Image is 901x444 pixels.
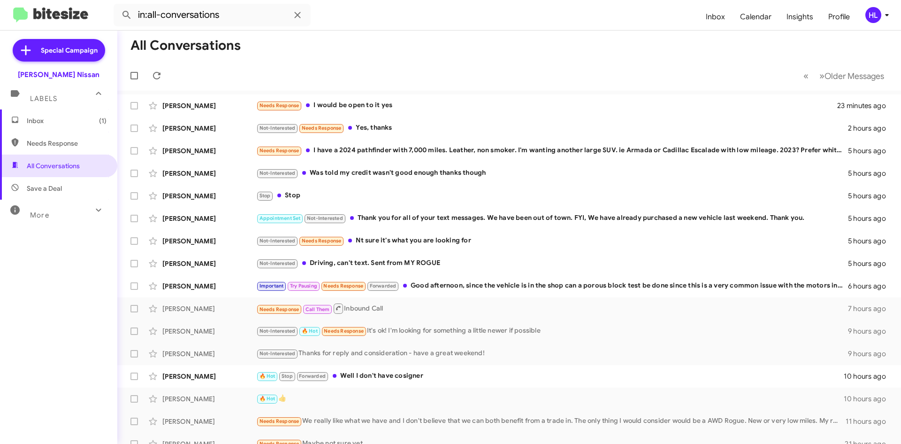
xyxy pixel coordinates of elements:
span: Needs Response [260,148,299,154]
div: Well I don't have cosigner [256,371,844,382]
div: HL [865,7,881,23]
span: Forwarded [297,372,328,381]
nav: Page navigation example [798,66,890,86]
div: 9 hours ago [848,327,893,336]
div: Thanks for reply and consideration - have a great weekend! [256,348,848,359]
span: Needs Response [302,125,342,131]
div: I have a 2024 pathfinder with 7,000 miles. Leather, non smoker. I'm wanting another large SUV. ie... [256,145,848,156]
button: HL [857,7,891,23]
a: Profile [821,3,857,31]
div: [PERSON_NAME] [162,372,256,381]
span: Not-Interested [307,215,343,221]
div: [PERSON_NAME] [162,327,256,336]
div: [PERSON_NAME] [162,281,256,291]
input: Search [114,4,311,26]
div: [PERSON_NAME] [162,259,256,268]
div: Was told my credit wasn't good enough thanks though [256,168,848,179]
span: Stop [282,373,293,379]
div: Yes, thanks [256,123,848,133]
div: [PERSON_NAME] [162,394,256,404]
div: Nt sure it's what you are looking for [256,235,848,246]
div: [PERSON_NAME] [162,191,256,201]
span: Needs Response [260,102,299,109]
span: Special Campaign [41,46,98,55]
div: 5 hours ago [848,191,893,201]
div: [PERSON_NAME] [162,124,256,133]
div: [PERSON_NAME] [162,101,256,110]
a: Special Campaign [13,39,105,62]
span: (1) [99,116,107,125]
h1: All Conversations [130,38,241,53]
span: Not-Interested [260,328,296,334]
div: 10 hours ago [844,394,893,404]
div: 23 minutes ago [837,101,893,110]
div: [PERSON_NAME] [162,169,256,178]
div: 10 hours ago [844,372,893,381]
div: [PERSON_NAME] [162,349,256,358]
span: Important [260,283,284,289]
button: Next [814,66,890,86]
div: It's ok! I'm looking for something a little newer if possible [256,326,848,336]
div: I would be open to it yes [256,100,837,111]
span: Not-Interested [260,260,296,266]
span: Labels [30,94,57,103]
div: 9 hours ago [848,349,893,358]
div: Good afternoon, since the vehicle is in the shop can a porous block test be done since this is a ... [256,280,848,291]
div: 7 hours ago [848,304,893,313]
span: 🔥 Hot [302,328,318,334]
div: [PERSON_NAME] [162,214,256,223]
div: [PERSON_NAME] Nissan [18,70,99,79]
span: Needs Response [260,306,299,312]
span: Stop [260,193,271,199]
div: 👍 [256,393,844,404]
span: Inbox [27,116,107,125]
span: « [803,70,809,82]
span: More [30,211,49,219]
span: Save a Deal [27,184,62,193]
div: 11 hours ago [846,417,893,426]
span: 🔥 Hot [260,373,275,379]
span: Older Messages [825,71,884,81]
div: Inbound Call [256,303,848,314]
button: Previous [798,66,814,86]
div: 5 hours ago [848,169,893,178]
span: Needs Response [324,328,364,334]
div: [PERSON_NAME] [162,146,256,156]
div: 5 hours ago [848,236,893,246]
a: Insights [779,3,821,31]
span: Not-Interested [260,170,296,176]
div: [PERSON_NAME] [162,304,256,313]
div: We really like what we have and I don't believe that we can both benefit from a trade in. The onl... [256,416,846,427]
span: Needs Response [323,283,363,289]
a: Inbox [698,3,733,31]
div: 2 hours ago [848,124,893,133]
span: 🔥 Hot [260,396,275,402]
span: Needs Response [302,238,342,244]
span: Needs Response [260,418,299,424]
div: 5 hours ago [848,214,893,223]
span: All Conversations [27,161,80,171]
div: Stop [256,190,848,201]
div: 5 hours ago [848,146,893,156]
div: 5 hours ago [848,259,893,268]
div: [PERSON_NAME] [162,236,256,246]
span: Try Pausing [290,283,317,289]
div: [PERSON_NAME] [162,417,256,426]
span: Not-Interested [260,238,296,244]
div: Driving, can't text. Sent from MY ROGUE [256,258,848,269]
a: Calendar [733,3,779,31]
span: Not-Interested [260,125,296,131]
span: » [819,70,825,82]
span: Forwarded [367,282,398,291]
span: Appointment Set [260,215,301,221]
span: Needs Response [27,139,107,148]
div: Thank you for all of your text messages. We have been out of town. FYI, We have already purchased... [256,213,848,224]
span: Not-Interested [260,351,296,357]
div: 6 hours ago [848,281,893,291]
span: Call Them [305,306,330,312]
